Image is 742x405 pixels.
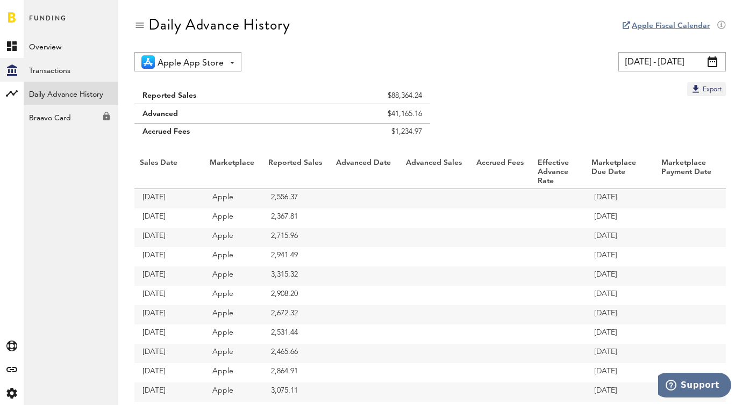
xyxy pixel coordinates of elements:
[401,156,471,189] th: Advanced Sales
[134,208,204,228] td: [DATE]
[632,22,710,30] a: Apple Fiscal Calendar
[263,247,331,266] td: 2,941.49
[687,82,726,96] button: Export
[204,189,263,208] td: Apple
[134,189,204,208] td: [DATE]
[134,156,204,189] th: Sales Date
[263,324,331,344] td: 2,531.44
[586,228,656,247] td: [DATE]
[134,247,204,266] td: [DATE]
[586,382,656,402] td: [DATE]
[263,286,331,305] td: 2,908.20
[263,305,331,324] td: 2,672.32
[134,82,306,104] td: Reported Sales
[134,324,204,344] td: [DATE]
[586,208,656,228] td: [DATE]
[263,156,331,189] th: Reported Sales
[204,156,263,189] th: Marketplace
[263,266,331,286] td: 3,315.32
[204,286,263,305] td: Apple
[24,34,118,58] a: Overview
[24,58,118,82] a: Transactions
[134,305,204,324] td: [DATE]
[134,344,204,363] td: [DATE]
[532,156,586,189] th: Effective Advance Rate
[586,363,656,382] td: [DATE]
[331,156,401,189] th: Advanced Date
[586,266,656,286] td: [DATE]
[158,54,224,73] span: Apple App Store
[24,82,118,105] a: Daily Advance History
[263,344,331,363] td: 2,465.66
[586,156,656,189] th: Marketplace Due Date
[29,12,67,34] span: Funding
[263,382,331,402] td: 3,075.11
[586,344,656,363] td: [DATE]
[204,382,263,402] td: Apple
[204,228,263,247] td: Apple
[586,305,656,324] td: [DATE]
[656,156,726,189] th: Marketplace Payment Date
[586,324,656,344] td: [DATE]
[263,228,331,247] td: 2,715.96
[306,82,430,104] td: $88,364.24
[204,363,263,382] td: Apple
[148,16,290,33] div: Daily Advance History
[306,104,430,124] td: $41,165.16
[204,344,263,363] td: Apple
[658,373,731,400] iframe: Opens a widget where you can find more information
[134,382,204,402] td: [DATE]
[204,247,263,266] td: Apple
[690,83,701,94] img: Export
[204,305,263,324] td: Apple
[471,156,532,189] th: Accrued Fees
[263,189,331,208] td: 2,556.37
[134,104,306,124] td: Advanced
[306,124,430,146] td: $1,234.97
[586,189,656,208] td: [DATE]
[134,228,204,247] td: [DATE]
[134,266,204,286] td: [DATE]
[204,266,263,286] td: Apple
[204,208,263,228] td: Apple
[586,247,656,266] td: [DATE]
[134,363,204,382] td: [DATE]
[263,208,331,228] td: 2,367.81
[141,55,155,69] img: 21.png
[134,124,306,146] td: Accrued Fees
[263,363,331,382] td: 2,864.91
[204,324,263,344] td: Apple
[134,286,204,305] td: [DATE]
[24,105,118,125] div: Braavo Card
[586,286,656,305] td: [DATE]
